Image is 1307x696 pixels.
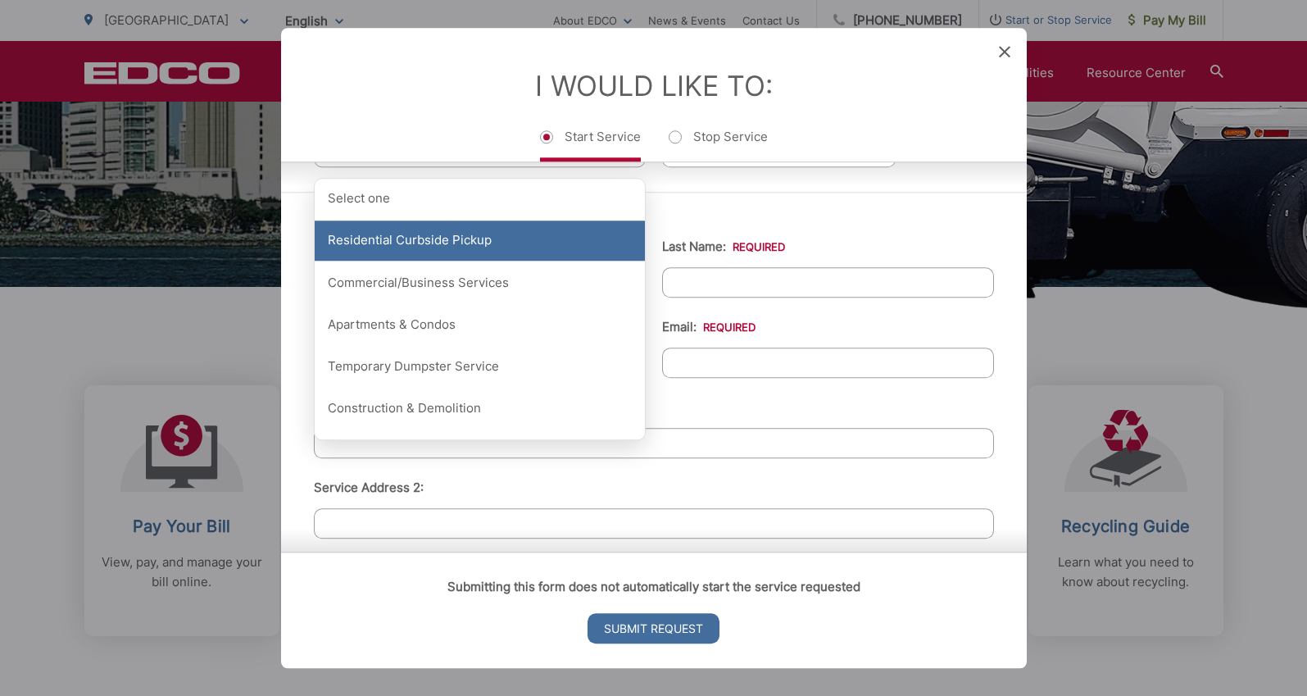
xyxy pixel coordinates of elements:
[315,221,645,262] div: Residential Curbside Pickup
[669,129,768,161] label: Stop Service
[315,347,645,388] div: Temporary Dumpster Service
[315,304,645,345] div: Apartments & Condos
[588,613,719,644] input: Submit Request
[447,579,860,594] strong: Submitting this form does not automatically start the service requested
[314,480,424,495] label: Service Address 2:
[315,262,645,303] div: Commercial/Business Services
[535,69,773,102] label: I Would Like To:
[662,239,785,254] label: Last Name:
[662,320,756,334] label: Email:
[315,389,645,430] div: Construction & Demolition
[315,179,645,220] div: Select one
[540,129,641,161] label: Start Service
